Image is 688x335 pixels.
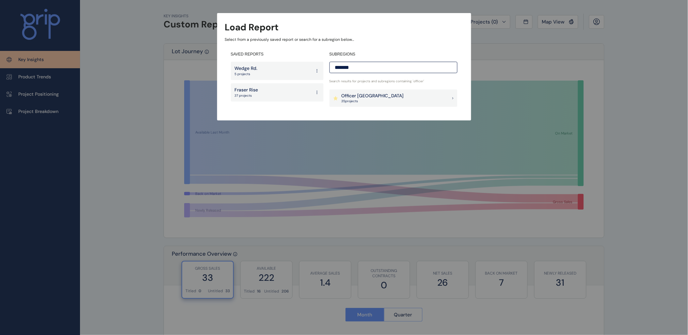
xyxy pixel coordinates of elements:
p: 35 project s [342,99,404,104]
p: 5 projects [235,72,258,76]
p: Search results for projects and subregions containing ' officer ' [329,79,457,84]
h3: Load Report [225,21,279,34]
h4: SUBREGIONS [329,52,457,57]
p: Officer [GEOGRAPHIC_DATA] [342,93,404,99]
p: Select from a previously saved report or search for a subregion below... [225,37,463,42]
h4: SAVED REPORTS [231,52,324,57]
p: Fraser Rise [235,87,258,93]
p: Wedge Rd. [235,65,258,72]
p: 37 projects [235,93,258,98]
